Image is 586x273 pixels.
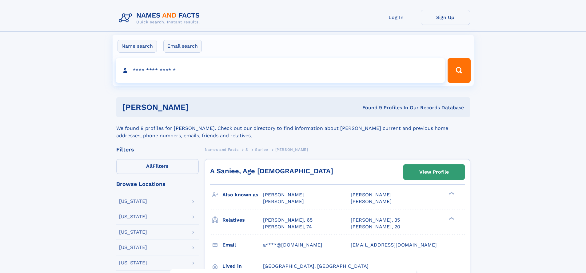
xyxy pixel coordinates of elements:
[419,165,449,179] div: View Profile
[263,199,304,204] span: [PERSON_NAME]
[163,40,202,53] label: Email search
[122,103,276,111] h1: [PERSON_NAME]
[245,146,248,153] a: S
[222,215,263,225] h3: Relatives
[116,147,199,152] div: Filters
[119,199,147,204] div: [US_STATE]
[447,191,455,195] div: ❯
[263,263,369,269] span: [GEOGRAPHIC_DATA], [GEOGRAPHIC_DATA]
[116,58,445,83] input: search input
[210,167,333,175] a: A Saniee, Age [DEMOGRAPHIC_DATA]
[263,223,312,230] a: [PERSON_NAME], 74
[421,10,470,25] a: Sign Up
[351,242,437,248] span: [EMAIL_ADDRESS][DOMAIN_NAME]
[351,223,400,230] a: [PERSON_NAME], 20
[119,260,147,265] div: [US_STATE]
[116,10,205,26] img: Logo Names and Facts
[118,40,157,53] label: Name search
[116,181,199,187] div: Browse Locations
[116,159,199,174] label: Filters
[222,261,263,271] h3: Lived in
[372,10,421,25] a: Log In
[119,245,147,250] div: [US_STATE]
[222,240,263,250] h3: Email
[351,217,400,223] a: [PERSON_NAME], 35
[119,214,147,219] div: [US_STATE]
[245,147,248,152] span: S
[263,217,313,223] a: [PERSON_NAME], 65
[255,146,268,153] a: Saniee
[351,199,392,204] span: [PERSON_NAME]
[351,192,392,198] span: [PERSON_NAME]
[263,192,304,198] span: [PERSON_NAME]
[205,146,239,153] a: Names and Facts
[146,163,153,169] span: All
[255,147,268,152] span: Saniee
[116,117,470,139] div: We found 9 profiles for [PERSON_NAME]. Check out our directory to find information about [PERSON_...
[119,230,147,235] div: [US_STATE]
[275,104,464,111] div: Found 9 Profiles In Our Records Database
[448,58,470,83] button: Search Button
[447,216,455,220] div: ❯
[222,190,263,200] h3: Also known as
[275,147,308,152] span: [PERSON_NAME]
[404,165,464,179] a: View Profile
